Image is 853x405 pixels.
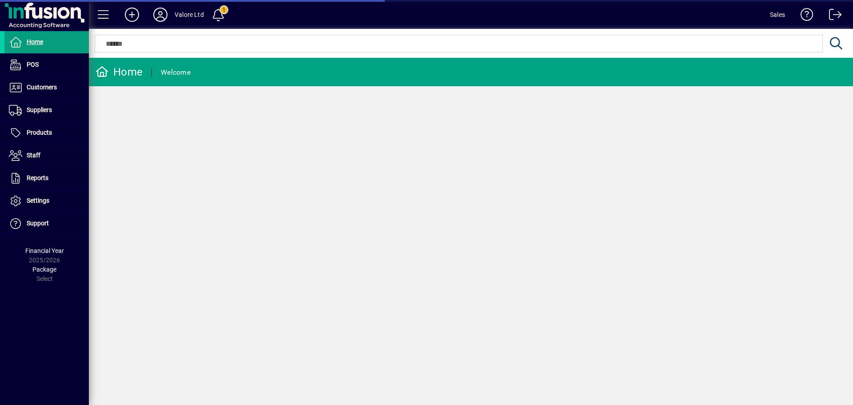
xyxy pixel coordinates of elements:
[770,8,785,22] div: Sales
[822,2,842,31] a: Logout
[25,247,64,254] span: Financial Year
[161,65,191,80] div: Welcome
[27,129,52,136] span: Products
[794,2,813,31] a: Knowledge Base
[146,7,175,23] button: Profile
[4,167,89,189] a: Reports
[27,38,43,45] span: Home
[4,144,89,167] a: Staff
[27,220,49,227] span: Support
[27,84,57,91] span: Customers
[27,61,39,68] span: POS
[175,8,204,22] div: Valore Ltd
[27,197,49,204] span: Settings
[27,174,48,181] span: Reports
[4,190,89,212] a: Settings
[4,99,89,121] a: Suppliers
[118,7,146,23] button: Add
[4,76,89,99] a: Customers
[27,106,52,113] span: Suppliers
[96,65,143,79] div: Home
[4,213,89,235] a: Support
[4,54,89,76] a: POS
[4,122,89,144] a: Products
[27,152,40,159] span: Staff
[32,266,56,273] span: Package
